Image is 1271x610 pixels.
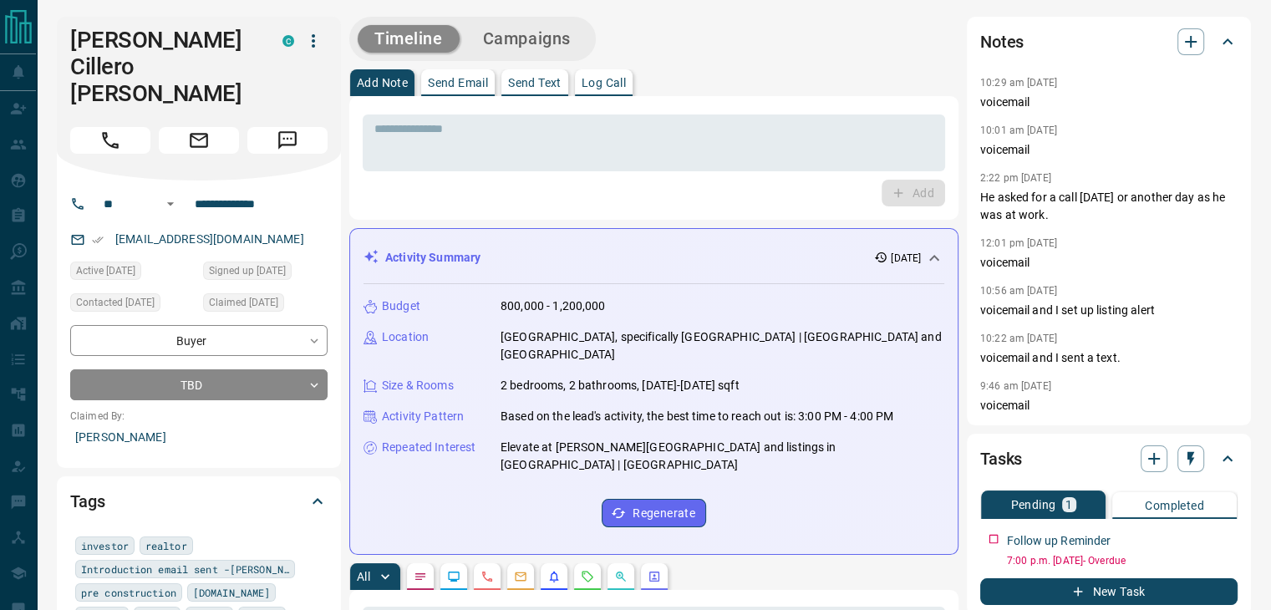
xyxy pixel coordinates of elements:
[581,570,594,583] svg: Requests
[70,27,257,107] h1: [PERSON_NAME] Cillero [PERSON_NAME]
[81,584,176,601] span: pre construction
[1065,499,1072,511] p: 1
[81,561,289,577] span: Introduction email sent -[PERSON_NAME]
[70,262,195,285] div: Thu Jul 03 2025
[382,408,464,425] p: Activity Pattern
[209,262,286,279] span: Signed up [DATE]
[980,22,1238,62] div: Notes
[582,77,626,89] p: Log Call
[247,127,328,154] span: Message
[414,570,427,583] svg: Notes
[980,125,1057,136] p: 10:01 am [DATE]
[980,302,1238,319] p: voicemail and I set up listing alert
[382,297,420,315] p: Budget
[980,380,1051,392] p: 9:46 am [DATE]
[480,570,494,583] svg: Calls
[980,94,1238,111] p: voicemail
[980,333,1057,344] p: 10:22 am [DATE]
[501,297,606,315] p: 800,000 - 1,200,000
[980,77,1057,89] p: 10:29 am [DATE]
[70,127,150,154] span: Call
[980,349,1238,367] p: voicemail and I sent a text.
[514,570,527,583] svg: Emails
[547,570,561,583] svg: Listing Alerts
[145,537,187,554] span: realtor
[357,77,408,89] p: Add Note
[282,35,294,47] div: condos.ca
[1145,500,1204,511] p: Completed
[501,328,944,363] p: [GEOGRAPHIC_DATA], specifically [GEOGRAPHIC_DATA] | [GEOGRAPHIC_DATA] and [GEOGRAPHIC_DATA]
[1007,532,1111,550] p: Follow up Reminder
[980,439,1238,479] div: Tasks
[70,409,328,424] p: Claimed By:
[203,293,328,317] div: Thu Jul 03 2025
[357,571,370,582] p: All
[92,234,104,246] svg: Email Verified
[980,237,1057,249] p: 12:01 pm [DATE]
[980,28,1024,55] h2: Notes
[70,369,328,400] div: TBD
[980,578,1238,605] button: New Task
[209,294,278,311] span: Claimed [DATE]
[382,377,454,394] p: Size & Rooms
[382,328,429,346] p: Location
[980,189,1238,224] p: He asked for a call [DATE] or another day as he was at work.
[1007,553,1238,568] p: 7:00 p.m. [DATE] - Overdue
[891,251,921,266] p: [DATE]
[76,294,155,311] span: Contacted [DATE]
[501,439,944,474] p: Elevate at [PERSON_NAME][GEOGRAPHIC_DATA] and listings in [GEOGRAPHIC_DATA] | [GEOGRAPHIC_DATA]
[980,445,1022,472] h2: Tasks
[1010,499,1055,511] p: Pending
[159,127,239,154] span: Email
[648,570,661,583] svg: Agent Actions
[501,377,740,394] p: 2 bedrooms, 2 bathrooms, [DATE]-[DATE] sqft
[70,293,195,317] div: Mon Jul 21 2025
[358,25,460,53] button: Timeline
[160,194,180,214] button: Open
[76,262,135,279] span: Active [DATE]
[980,397,1238,414] p: voicemail
[980,254,1238,272] p: voicemail
[364,242,944,273] div: Activity Summary[DATE]
[382,439,475,456] p: Repeated Interest
[193,584,270,601] span: [DOMAIN_NAME]
[385,249,480,267] p: Activity Summary
[70,488,104,515] h2: Tags
[508,77,562,89] p: Send Text
[614,570,628,583] svg: Opportunities
[466,25,587,53] button: Campaigns
[70,424,328,451] p: [PERSON_NAME]
[70,481,328,521] div: Tags
[428,77,488,89] p: Send Email
[70,325,328,356] div: Buyer
[81,537,129,554] span: investor
[447,570,460,583] svg: Lead Browsing Activity
[980,172,1051,184] p: 2:22 pm [DATE]
[980,141,1238,159] p: voicemail
[203,262,328,285] div: Thu Jul 03 2025
[980,285,1057,297] p: 10:56 am [DATE]
[115,232,304,246] a: [EMAIL_ADDRESS][DOMAIN_NAME]
[501,408,893,425] p: Based on the lead's activity, the best time to reach out is: 3:00 PM - 4:00 PM
[602,499,706,527] button: Regenerate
